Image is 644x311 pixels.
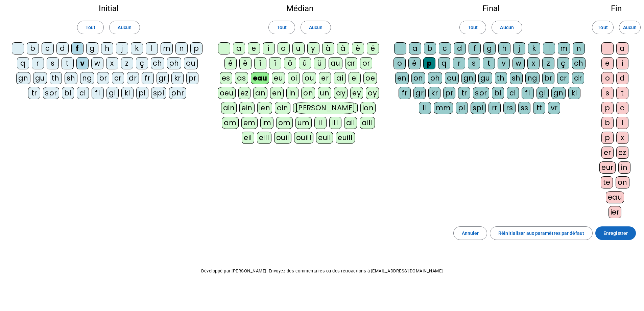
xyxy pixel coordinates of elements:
[616,117,628,129] div: l
[592,21,614,34] button: Tout
[498,42,510,54] div: h
[186,72,198,84] div: pr
[453,57,465,69] div: r
[512,57,525,69] div: w
[510,72,523,84] div: sh
[443,87,455,99] div: pr
[498,229,584,237] span: Réinitialiser aux paramètres par défaut
[248,42,260,54] div: e
[263,42,275,54] div: i
[307,42,319,54] div: y
[456,102,468,114] div: pl
[349,72,361,84] div: ei
[572,72,584,84] div: dr
[490,226,593,240] button: Réinitialiser aux paramètres par défaut
[151,57,164,69] div: ch
[329,117,341,129] div: ill
[91,57,103,69] div: w
[525,72,540,84] div: ng
[468,23,478,31] span: Tout
[33,72,47,84] div: gu
[253,87,267,99] div: an
[275,102,290,114] div: oin
[601,176,613,188] div: te
[257,132,271,144] div: eill
[393,4,589,13] h2: Final
[507,87,519,99] div: cl
[542,72,554,84] div: br
[242,132,254,144] div: eil
[458,87,470,99] div: tr
[222,117,239,129] div: am
[492,21,522,34] button: Aucun
[151,87,167,99] div: spl
[543,42,555,54] div: l
[453,226,487,240] button: Annuler
[309,23,323,31] span: Aucun
[399,87,411,99] div: fr
[492,87,504,99] div: bl
[220,72,232,84] div: es
[557,57,569,69] div: ç
[254,57,266,69] div: î
[303,72,316,84] div: ou
[27,42,39,54] div: b
[503,102,516,114] div: rs
[284,57,296,69] div: ô
[619,21,641,34] button: Aucun
[411,72,425,84] div: on
[461,72,476,84] div: gn
[50,72,62,84] div: th
[483,57,495,69] div: t
[251,72,269,84] div: eau
[393,57,406,69] div: o
[43,87,59,99] div: spr
[292,42,305,54] div: u
[157,72,169,84] div: gr
[598,23,607,31] span: Tout
[498,57,510,69] div: v
[293,102,358,114] div: [PERSON_NAME]
[409,42,421,54] div: a
[533,102,545,114] div: tt
[413,87,426,99] div: gr
[454,42,466,54] div: d
[438,57,450,69] div: q
[118,23,131,31] span: Aucun
[299,57,311,69] div: û
[527,57,540,69] div: x
[101,42,113,54] div: h
[360,102,376,114] div: ion
[238,87,251,99] div: ez
[548,102,560,114] div: vr
[616,87,628,99] div: t
[601,117,614,129] div: b
[136,87,148,99] div: pl
[518,102,530,114] div: ss
[77,21,104,34] button: Tout
[77,87,89,99] div: cl
[318,87,331,99] div: un
[62,87,74,99] div: bl
[278,42,290,54] div: o
[616,42,628,54] div: a
[17,57,29,69] div: q
[235,72,248,84] div: as
[268,21,295,34] button: Tout
[112,72,124,84] div: cr
[106,57,118,69] div: x
[97,72,109,84] div: br
[257,102,272,114] div: ien
[618,161,630,174] div: in
[395,72,409,84] div: en
[350,87,363,99] div: ey
[127,72,139,84] div: dr
[601,57,614,69] div: e
[352,42,364,54] div: è
[609,206,622,218] div: ier
[428,72,442,84] div: ph
[295,117,312,129] div: um
[131,42,143,54] div: k
[270,87,284,99] div: en
[175,42,188,54] div: n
